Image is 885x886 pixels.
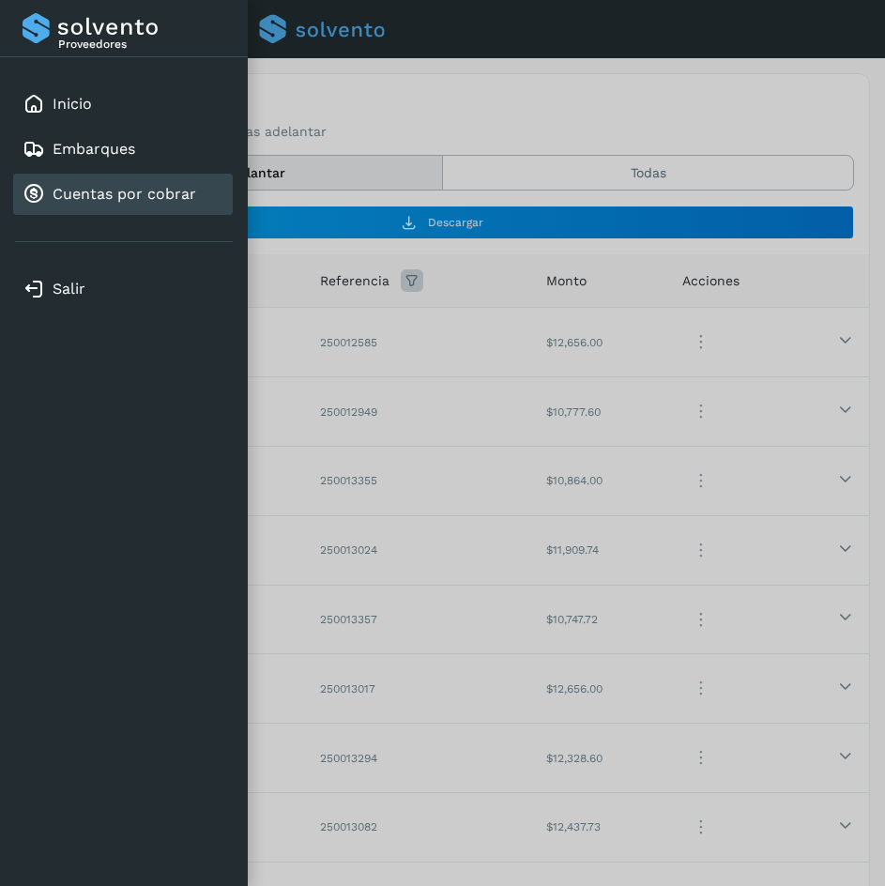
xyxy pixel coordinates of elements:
a: Cuentas por cobrar [53,185,196,203]
div: Salir [13,268,233,310]
div: Embarques [13,129,233,170]
div: Inicio [13,84,233,125]
a: Salir [53,280,85,298]
a: Embarques [53,140,135,158]
div: Cuentas por cobrar [13,174,233,215]
a: Inicio [53,95,92,113]
p: Proveedores [58,38,225,51]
